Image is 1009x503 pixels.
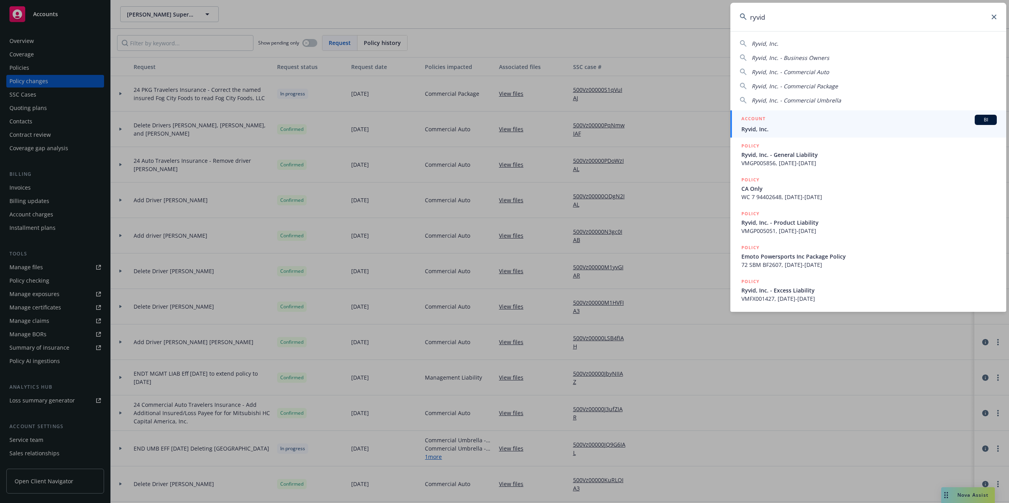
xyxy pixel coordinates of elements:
h5: POLICY [741,176,760,184]
span: BI [978,116,994,123]
span: Emoto Powersports Inc Package Policy [741,252,997,261]
span: Ryvid, Inc. - Business Owners [752,54,829,61]
input: Search... [730,3,1006,31]
span: CA Only [741,184,997,193]
a: POLICYRyvid, Inc. - Excess LiabilityVMFX001427, [DATE]-[DATE] [730,273,1006,307]
h5: ACCOUNT [741,115,765,124]
span: WC 7 94402648, [DATE]-[DATE] [741,193,997,201]
span: 72 SBM BF2607, [DATE]-[DATE] [741,261,997,269]
h5: POLICY [741,278,760,285]
span: Ryvid, Inc. - Commercial Auto [752,68,829,76]
a: POLICYEmoto Powersports Inc Package Policy72 SBM BF2607, [DATE]-[DATE] [730,239,1006,273]
a: ACCOUNTBIRyvid, Inc. [730,110,1006,138]
span: Ryvid, Inc. - Commercial Umbrella [752,97,841,104]
a: POLICYRyvid, Inc. - Product LiabilityVMGP005051, [DATE]-[DATE] [730,205,1006,239]
h5: POLICY [741,210,760,218]
span: Ryvid, Inc. - Product Liability [741,218,997,227]
span: VMGP005051, [DATE]-[DATE] [741,227,997,235]
a: POLICYCA OnlyWC 7 94402648, [DATE]-[DATE] [730,171,1006,205]
span: Ryvid, Inc. - Commercial Package [752,82,838,90]
span: Ryvid, Inc. - Excess Liability [741,286,997,294]
span: Ryvid, Inc. [752,40,778,47]
span: VMGP005856, [DATE]-[DATE] [741,159,997,167]
a: POLICYRyvid, Inc. - General LiabilityVMGP005856, [DATE]-[DATE] [730,138,1006,171]
h5: POLICY [741,244,760,251]
span: Ryvid, Inc. [741,125,997,133]
h5: POLICY [741,142,760,150]
span: Ryvid, Inc. - General Liability [741,151,997,159]
span: VMFX001427, [DATE]-[DATE] [741,294,997,303]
